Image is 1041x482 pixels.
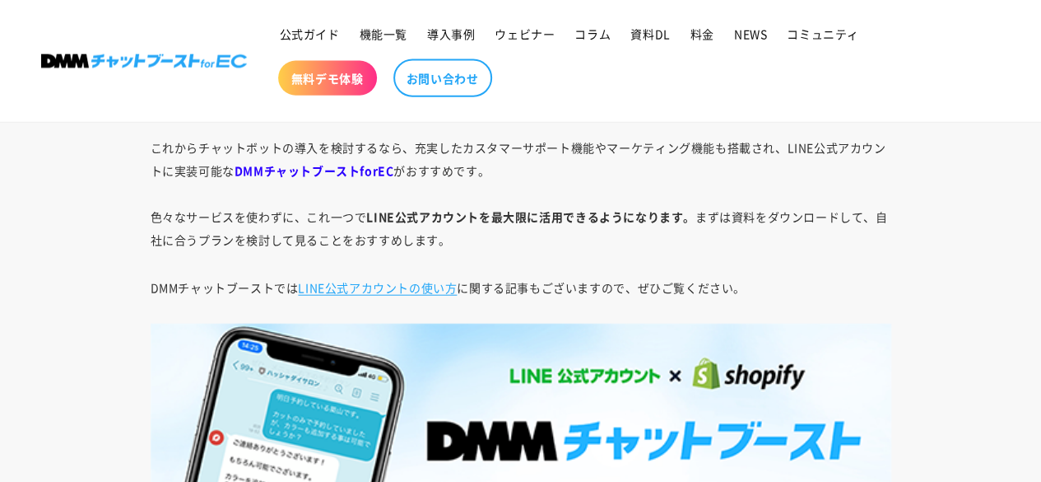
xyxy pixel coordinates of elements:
[485,16,565,51] a: ウェビナー
[777,16,869,51] a: コミュニティ
[495,26,555,41] span: ウェビナー
[620,16,680,51] a: 資料DL
[360,26,407,41] span: 機能一覧
[724,16,777,51] a: NEWS
[280,26,340,41] span: 公式ガイド
[393,59,492,97] a: お問い合わせ
[574,26,611,41] span: コラム
[787,26,859,41] span: コミュニティ
[681,16,724,51] a: 料金
[41,54,247,68] img: 株式会社DMM Boost
[350,16,417,51] a: 機能一覧
[407,71,479,86] span: お問い合わせ
[417,16,485,51] a: 導入事例
[270,16,350,51] a: 公式ガイド
[235,162,394,179] span: DMMチャットブーストforEC
[690,26,714,41] span: 料金
[630,26,670,41] span: 資料DL
[427,26,475,41] span: 導入事例
[291,71,364,86] span: 無料デモ体験
[366,208,695,225] strong: LINE公式アカウントを最大限に活用できるようになります。
[151,21,891,251] p: チャットボットの導入は、企業の業務の効率化、接客品質改善、顧客満足度の向上に役立っており、 となってきています。 さらに、SNSの中でも普及率の高いLINEが提供するLINE公式アカウントと併用...
[278,61,377,96] a: 無料デモ体験
[565,16,620,51] a: コラム
[734,26,767,41] span: NEWS
[298,279,457,296] a: LINE公式アカウントの使い方
[151,276,891,299] p: DMMチャットブーストでは に関する記事もございますので、ぜひご覧ください。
